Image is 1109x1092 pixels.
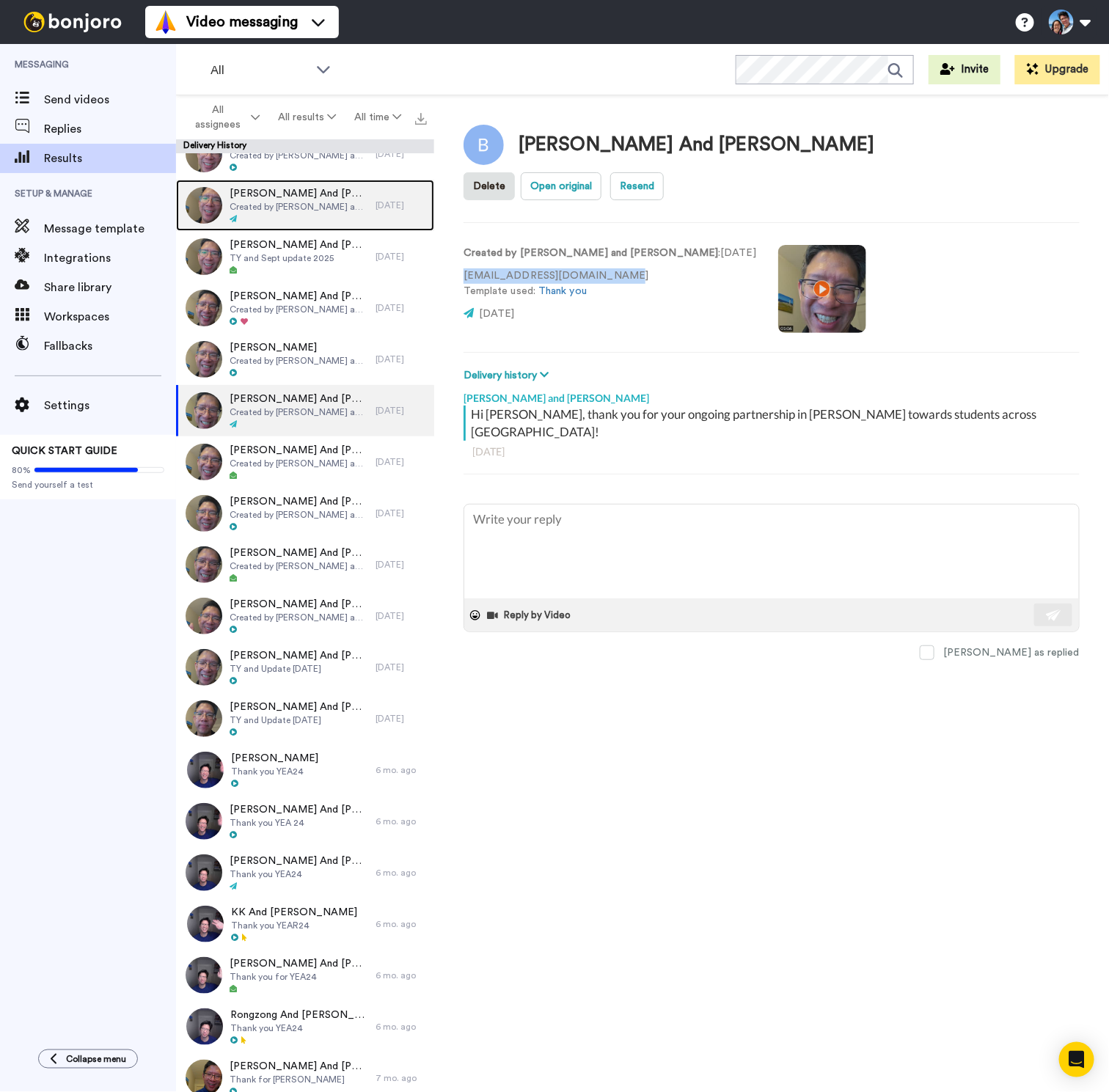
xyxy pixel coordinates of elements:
[376,456,427,468] div: [DATE]
[176,539,434,590] a: [PERSON_NAME] And [PERSON_NAME]Created by [PERSON_NAME] and [PERSON_NAME][DATE]
[186,598,222,634] img: 203406bb-8905-470b-bd1e-d330c935385d-thumb.jpg
[186,392,222,429] img: fe632705-8acf-4a7d-9ca4-01b5a31a2e0b-thumb.jpg
[186,546,222,583] img: a975f7f0-ab88-43b4-85cc-f3270ffc3cd7-thumb.jpg
[415,113,427,125] img: export.svg
[176,128,434,180] a: [PERSON_NAME]Created by [PERSON_NAME] and [PERSON_NAME][DATE]
[230,355,368,367] span: Created by [PERSON_NAME] and [PERSON_NAME]
[230,201,368,213] span: Created by [PERSON_NAME] and [PERSON_NAME]
[230,956,368,971] span: [PERSON_NAME] And [PERSON_NAME]
[44,397,176,414] span: Settings
[230,560,368,572] span: Created by [PERSON_NAME] and [PERSON_NAME]
[376,713,427,725] div: [DATE]
[186,341,222,378] img: eebbc228-cbdf-4945-90be-587dc7950ffe-thumb.jpg
[230,597,368,612] span: [PERSON_NAME] And [PERSON_NAME]
[38,1049,138,1069] button: Collapse menu
[376,302,427,314] div: [DATE]
[176,898,434,950] a: KK And [PERSON_NAME]Thank you YEAR246 mo. ago
[186,700,222,737] img: 5c0a13e7-4708-4efc-bd0a-a99008877e84-thumb.jpg
[1059,1042,1094,1077] div: Open Intercom Messenger
[929,55,1000,84] button: Invite
[376,199,427,211] div: [DATE]
[376,507,427,519] div: [DATE]
[186,854,222,891] img: 34dd94e9-87e1-482f-b9d2-64931549b8f6-thumb.jpg
[464,367,553,384] button: Delivery history
[464,246,756,261] p: : [DATE]
[176,488,434,539] a: [PERSON_NAME] And [PERSON_NAME]Created by [PERSON_NAME] and [PERSON_NAME][DATE]
[464,125,504,165] img: Image of Elijah And Carmen Yau
[268,104,345,131] button: All results
[231,920,357,931] span: Thank you YEAR24
[176,847,434,898] a: [PERSON_NAME] And [PERSON_NAME]Thank you YEA246 mo. ago
[376,148,427,160] div: [DATE]
[464,384,1080,406] div: [PERSON_NAME] and [PERSON_NAME]
[187,906,224,942] img: 78a7912c-cb78-415d-899b-b5bf38f65078-thumb.jpg
[230,509,368,521] span: Created by [PERSON_NAME] and [PERSON_NAME]
[345,104,411,131] button: All time
[18,12,128,32] img: bj-logo-header-white.svg
[211,62,309,79] span: All
[230,1074,368,1085] span: Thank for [PERSON_NAME]
[230,304,368,315] span: Created by [PERSON_NAME] and [PERSON_NAME]
[176,796,434,847] a: [PERSON_NAME] And [PERSON_NAME]Thank you YEA 246 mo. ago
[230,443,368,458] span: [PERSON_NAME] And [PERSON_NAME]
[486,604,576,626] button: Reply by Video
[44,337,176,355] span: Fallbacks
[610,172,664,200] button: Resend
[230,494,368,509] span: [PERSON_NAME] And [PERSON_NAME]
[230,289,368,304] span: [PERSON_NAME] And [PERSON_NAME]
[66,1053,126,1065] span: Collapse menu
[186,803,222,840] img: e88013d7-5c7f-46f5-b5c4-e316dd058ea4-thumb.jpg
[186,649,222,686] img: 0c472a4d-076b-40d3-9b7b-e72f342646dc-thumb.jpg
[230,546,368,560] span: [PERSON_NAME] And [PERSON_NAME]
[186,495,222,532] img: e5a40b56-981f-4e29-abc6-b335af22a8ea-thumb.jpg
[376,918,427,930] div: 6 mo. ago
[12,479,164,491] span: Send yourself a test
[538,286,587,296] a: Thank you
[376,1021,427,1033] div: 6 mo. ago
[176,436,434,488] a: [PERSON_NAME] And [PERSON_NAME]Created by [PERSON_NAME] and [PERSON_NAME][DATE]
[464,268,756,299] p: [EMAIL_ADDRESS][DOMAIN_NAME] Template used:
[44,249,176,267] span: Integrations
[230,854,368,868] span: [PERSON_NAME] And [PERSON_NAME]
[176,231,434,282] a: [PERSON_NAME] And [PERSON_NAME]TY and Sept update 2025[DATE]
[231,905,357,920] span: KK And [PERSON_NAME]
[479,309,514,319] span: [DATE]
[44,220,176,238] span: Message template
[230,817,368,829] span: Thank you YEA 24
[230,1059,368,1074] span: [PERSON_NAME] And [PERSON_NAME] Low
[187,752,224,788] img: 0f124e74-a5d3-43c2-b74b-88e08fad7991-thumb.jpg
[230,340,368,355] span: [PERSON_NAME]
[376,970,427,981] div: 6 mo. ago
[376,559,427,571] div: [DATE]
[176,744,434,796] a: [PERSON_NAME]Thank you YEA246 mo. ago
[376,353,427,365] div: [DATE]
[376,816,427,827] div: 6 mo. ago
[186,444,222,480] img: 79dbecde-7de0-4b3b-a751-5ec6458e2dda-thumb.jpg
[1015,55,1100,84] button: Upgrade
[176,642,434,693] a: [PERSON_NAME] And [PERSON_NAME]TY and Update [DATE][DATE]
[12,446,117,456] span: QUICK START GUIDE
[521,172,601,200] button: Open original
[472,444,1071,459] div: [DATE]
[154,10,177,34] img: vm-color.svg
[44,120,176,138] span: Replies
[176,385,434,436] a: [PERSON_NAME] And [PERSON_NAME]Created by [PERSON_NAME] and [PERSON_NAME][DATE]
[179,97,268,138] button: All assignees
[230,186,368,201] span: [PERSON_NAME] And [PERSON_NAME]
[12,464,31,476] span: 80%
[176,950,434,1001] a: [PERSON_NAME] And [PERSON_NAME]Thank you for YEA246 mo. ago
[176,180,434,231] a: [PERSON_NAME] And [PERSON_NAME]Created by [PERSON_NAME] and [PERSON_NAME][DATE]
[376,764,427,776] div: 6 mo. ago
[376,405,427,417] div: [DATE]
[230,612,368,623] span: Created by [PERSON_NAME] and [PERSON_NAME]
[230,1022,368,1034] span: Thank you YEA24
[176,334,434,385] a: [PERSON_NAME]Created by [PERSON_NAME] and [PERSON_NAME][DATE]
[186,290,222,326] img: b40edc55-3c0e-458d-a295-3156448e7fb7-thumb.jpg
[231,766,318,777] span: Thank you YEA24
[44,279,176,296] span: Share library
[376,610,427,622] div: [DATE]
[186,12,298,32] span: Video messaging
[186,238,222,275] img: a84046a7-febf-4de4-b3aa-52094b94c038-thumb.jpg
[464,248,718,258] strong: Created by [PERSON_NAME] and [PERSON_NAME]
